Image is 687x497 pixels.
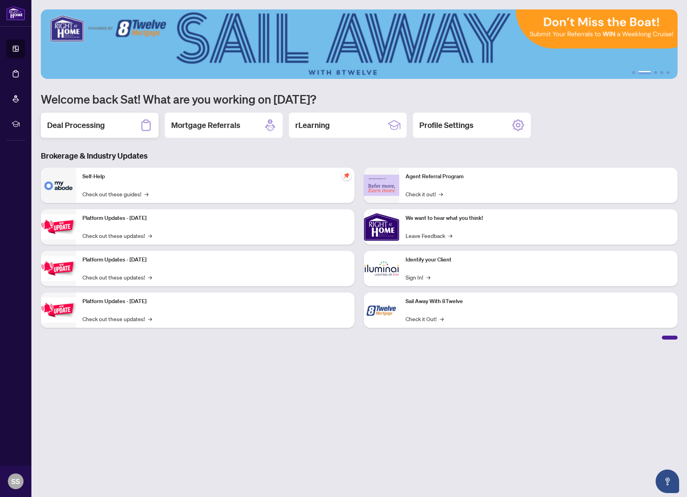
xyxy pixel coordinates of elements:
[6,6,25,20] img: logo
[439,190,443,198] span: →
[406,231,452,240] a: Leave Feedback→
[638,71,651,74] button: 2
[295,120,330,131] h2: rLearning
[406,172,671,181] p: Agent Referral Program
[11,476,20,487] span: SS
[41,256,76,281] img: Platform Updates - July 8, 2025
[667,71,670,74] button: 5
[656,470,679,493] button: Open asap
[406,314,444,323] a: Check it Out!→
[82,214,348,223] p: Platform Updates - [DATE]
[148,314,152,323] span: →
[654,71,657,74] button: 3
[406,273,430,281] a: Sign In!→
[41,298,76,322] img: Platform Updates - June 23, 2025
[440,314,444,323] span: →
[41,9,678,79] img: Slide 1
[364,209,399,245] img: We want to hear what you think!
[660,71,663,74] button: 4
[41,168,76,203] img: Self-Help
[342,171,351,180] span: pushpin
[47,120,105,131] h2: Deal Processing
[41,150,678,161] h3: Brokerage & Industry Updates
[364,292,399,328] img: Sail Away With 8Twelve
[82,190,148,198] a: Check out these guides!→
[406,297,671,306] p: Sail Away With 8Twelve
[148,231,152,240] span: →
[419,120,473,131] h2: Profile Settings
[406,256,671,264] p: Identify your Client
[148,273,152,281] span: →
[41,214,76,239] img: Platform Updates - July 21, 2025
[82,256,348,264] p: Platform Updates - [DATE]
[144,190,148,198] span: →
[41,91,678,106] h1: Welcome back Sat! What are you working on [DATE]?
[448,231,452,240] span: →
[82,297,348,306] p: Platform Updates - [DATE]
[406,214,671,223] p: We want to hear what you think!
[364,175,399,196] img: Agent Referral Program
[82,231,152,240] a: Check out these updates!→
[82,273,152,281] a: Check out these updates!→
[82,172,348,181] p: Self-Help
[364,251,399,286] img: Identify your Client
[171,120,240,131] h2: Mortgage Referrals
[406,190,443,198] a: Check it out!→
[632,71,635,74] button: 1
[426,273,430,281] span: →
[82,314,152,323] a: Check out these updates!→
